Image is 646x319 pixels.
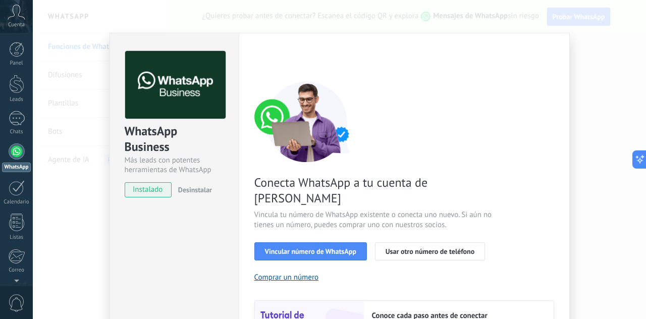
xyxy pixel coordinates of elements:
button: Vincular número de WhatsApp [254,242,367,260]
div: Chats [2,129,31,135]
div: Leads [2,96,31,103]
span: Vincula tu número de WhatsApp existente o conecta uno nuevo. Si aún no tienes un número, puedes c... [254,210,495,230]
span: instalado [125,182,171,197]
button: Desinstalar [174,182,212,197]
div: Panel [2,60,31,67]
span: Conecta WhatsApp a tu cuenta de [PERSON_NAME] [254,175,495,206]
span: Cuenta [8,22,25,28]
div: Calendario [2,199,31,205]
div: Correo [2,267,31,274]
img: logo_main.png [125,51,226,119]
img: connect number [254,81,360,162]
span: Vincular número de WhatsApp [265,248,356,255]
div: Más leads con potentes herramientas de WhatsApp [125,155,224,175]
button: Comprar un número [254,273,319,282]
span: Usar otro número de teléfono [386,248,474,255]
div: WhatsApp [2,163,31,172]
button: Usar otro número de teléfono [375,242,485,260]
div: Listas [2,234,31,241]
div: WhatsApp Business [125,123,224,155]
span: Desinstalar [178,185,212,194]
